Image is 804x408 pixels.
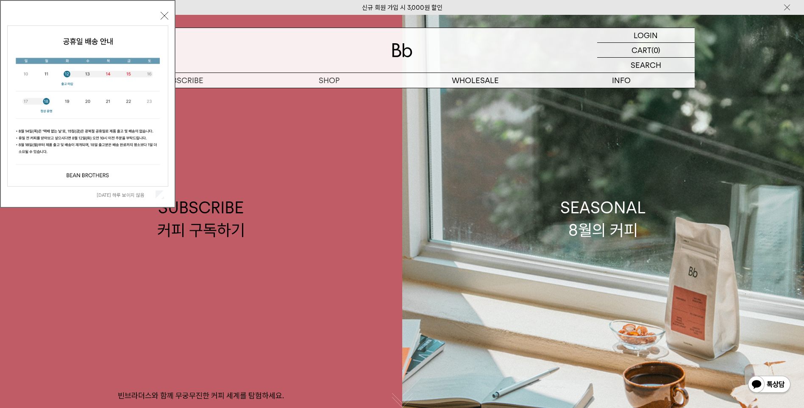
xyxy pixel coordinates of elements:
[632,43,651,57] p: CART
[651,43,660,57] p: (0)
[256,73,402,88] a: SHOP
[362,4,442,11] a: 신규 회원 가입 시 3,000원 할인
[597,43,695,58] a: CART (0)
[402,73,548,88] p: WHOLESALE
[631,58,661,73] p: SEARCH
[560,196,646,241] div: SEASONAL 8월의 커피
[97,192,154,198] label: [DATE] 하루 보이지 않음
[747,375,791,395] img: 카카오톡 채널 1:1 채팅 버튼
[597,28,695,43] a: LOGIN
[634,28,658,42] p: LOGIN
[161,12,168,20] button: 닫기
[157,196,245,241] div: SUBSCRIBE 커피 구독하기
[8,26,168,186] img: cb63d4bbb2e6550c365f227fdc69b27f_113810.jpg
[548,73,695,88] p: INFO
[110,73,256,88] a: SUBSCRIBE
[392,43,412,57] img: 로고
